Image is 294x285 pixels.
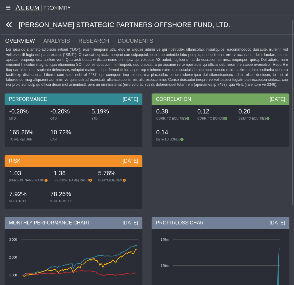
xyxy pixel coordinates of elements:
div: [DATE] [123,158,138,164]
div: [PERSON_NAME] STRATEGIC PARTNERS OFFSHORE FUND, LTD. [1,15,294,35]
div: BETA TO BONDS [156,137,191,142]
div: VOLATILITY [9,199,44,204]
div: DOWNSIDE DEV. [98,178,133,183]
div: CORR. TO EQUITIES [156,117,191,121]
div: 0.20 [238,107,273,117]
span: -0.20% [50,108,70,115]
text: 3 000 [9,238,17,241]
div: [DATE] [123,96,138,103]
div: 0.14 [156,128,191,137]
div: RISK [5,155,142,167]
div: 10.72% [50,128,85,137]
div: 165.26% [9,128,44,137]
div: PERFORMANCE [5,93,142,105]
div: YTD [91,117,126,121]
div: CAR [50,137,85,142]
div: BETA TO EQUITIES [238,117,273,121]
div: CORR. TO BONDS [197,117,232,121]
div: 1.03 [9,169,48,178]
div: MONTHLY PERFORMANCE CHART [5,217,142,229]
span: -0.20% [9,108,29,115]
div: Lor ipsu do s ametc-adipiscin elitsed ("DO"), eiusm-temporin utla, etdo m aliquae admin ve qui no... [5,47,289,87]
div: 5.19% [91,107,126,117]
div: % UP MONTHS [50,199,85,204]
span: 0.38 [156,108,168,115]
a: ANALYSIS [43,35,78,47]
div: [DATE] [270,220,285,226]
a: DOCUMENTS [117,35,161,47]
a: OVERVIEW [5,35,43,47]
div: 78.26% [50,190,85,199]
text: 140m [161,238,168,241]
div: CORRELATION [152,93,289,105]
div: 7.92% [9,190,44,199]
text: 2 000 [9,256,17,259]
img: Aurum-Proximity%20white.svg [15,5,71,12]
div: MTD [9,117,44,121]
text: 1 000 [9,274,17,277]
div: QTD [50,117,85,121]
div: [PERSON_NAME] RATIO [9,178,48,183]
div: TOTAL RETURN [9,137,44,142]
div: [PERSON_NAME] RATIO [54,178,92,183]
text: 120m [161,264,168,267]
div: [DATE] [270,96,285,103]
div: [DATE] [123,220,138,226]
div: 0.12 [197,107,232,117]
div: 5.76% [98,169,133,178]
div: 1.36 [54,169,92,178]
div: PROFIT/LOSS CHART [152,217,289,229]
a: RESEARCH [78,35,117,47]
